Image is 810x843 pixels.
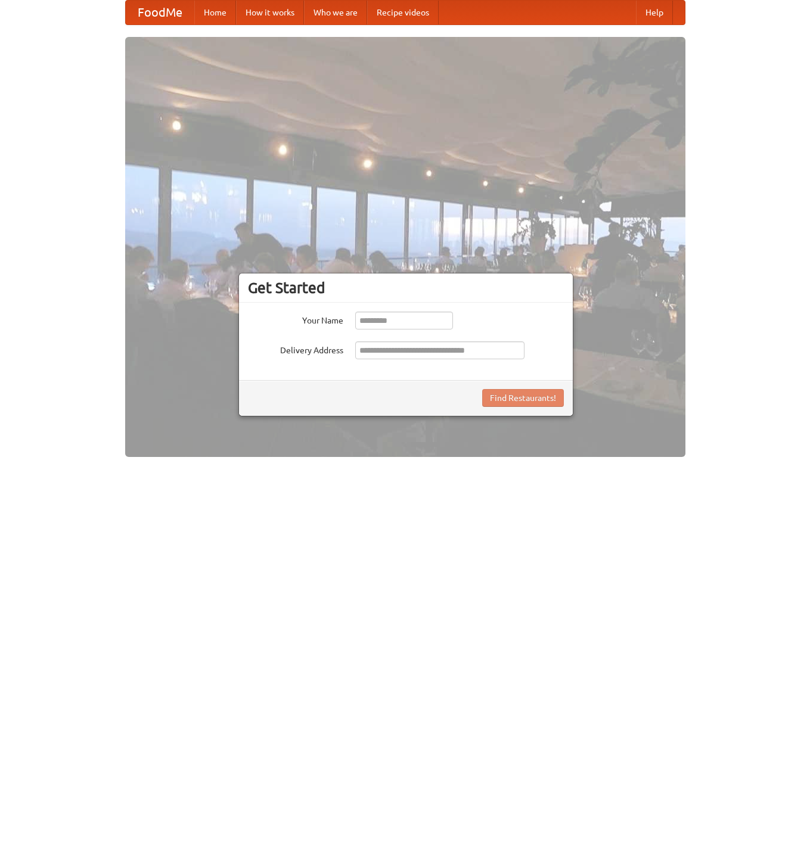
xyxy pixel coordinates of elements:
[248,279,564,297] h3: Get Started
[482,389,564,407] button: Find Restaurants!
[194,1,236,24] a: Home
[636,1,673,24] a: Help
[248,341,343,356] label: Delivery Address
[126,1,194,24] a: FoodMe
[367,1,439,24] a: Recipe videos
[248,312,343,326] label: Your Name
[236,1,304,24] a: How it works
[304,1,367,24] a: Who we are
